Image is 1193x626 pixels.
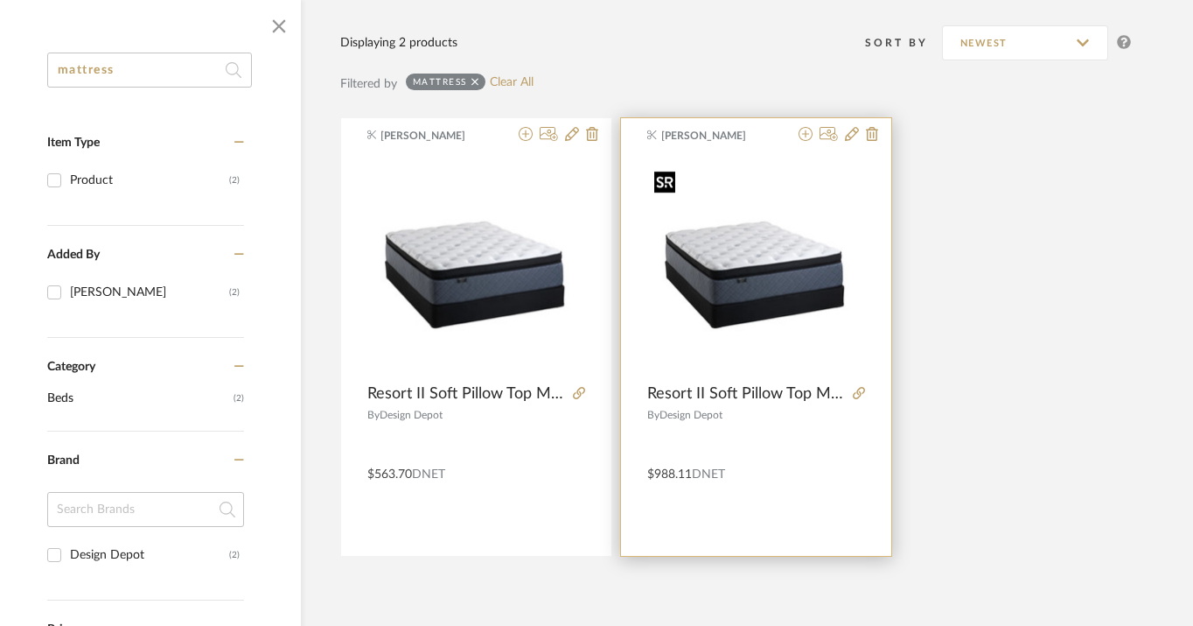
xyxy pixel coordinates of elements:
div: (2) [229,166,240,194]
span: Item Type [47,137,100,149]
img: Resort II Soft Pillow Top Mattress - King Size [647,164,865,367]
span: By [367,410,380,420]
span: DNET [692,468,725,481]
span: Beds [47,383,229,413]
div: Design Depot [70,541,229,569]
span: [PERSON_NAME] [380,128,491,144]
div: 0 [647,156,865,375]
span: Resort II Soft Pillow Top Mattress - King Size [647,384,846,404]
span: Resort II Soft Pillow Top Mattress - Twin XL [367,384,566,404]
span: (2) [234,384,244,412]
img: Resort II Soft Pillow Top Mattress - Twin XL [367,164,585,367]
div: Product [70,166,229,194]
span: By [647,410,659,420]
span: Brand [47,454,80,467]
div: Sort By [865,34,942,52]
div: Displaying 2 products [340,33,457,53]
span: [PERSON_NAME] [661,128,771,144]
input: Search within 2 results [47,53,252,88]
div: (2) [229,278,240,306]
span: $988.11 [647,468,692,481]
span: Category [47,360,95,375]
div: [PERSON_NAME] [70,278,229,306]
span: Added By [47,249,100,261]
input: Search Brands [47,492,244,527]
span: DNET [412,468,445,481]
a: Clear All [490,75,534,90]
div: mattress [413,76,467,88]
div: Filtered by [340,74,397,94]
span: $563.70 [367,468,412,481]
div: 0 [367,156,585,375]
span: Design Depot [380,410,443,420]
button: Close [262,9,297,44]
span: Design Depot [659,410,722,420]
div: (2) [229,541,240,569]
